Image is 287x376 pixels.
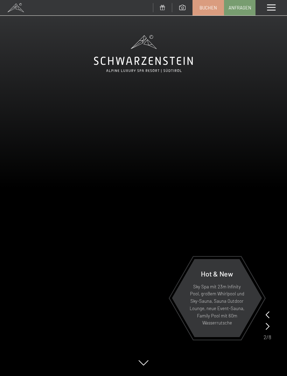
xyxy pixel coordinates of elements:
a: Anfragen [224,0,255,15]
span: / [266,333,268,341]
span: Anfragen [229,5,251,11]
a: Hot & New Sky Spa mit 23m Infinity Pool, großem Whirlpool und Sky-Sauna, Sauna Outdoor Lounge, ne... [171,259,262,337]
span: Buchen [199,5,217,11]
span: Hot & New [201,269,233,278]
span: 8 [268,333,271,341]
a: Buchen [193,0,224,15]
p: Sky Spa mit 23m Infinity Pool, großem Whirlpool und Sky-Sauna, Sauna Outdoor Lounge, neue Event-S... [189,283,245,327]
span: 2 [264,333,266,341]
